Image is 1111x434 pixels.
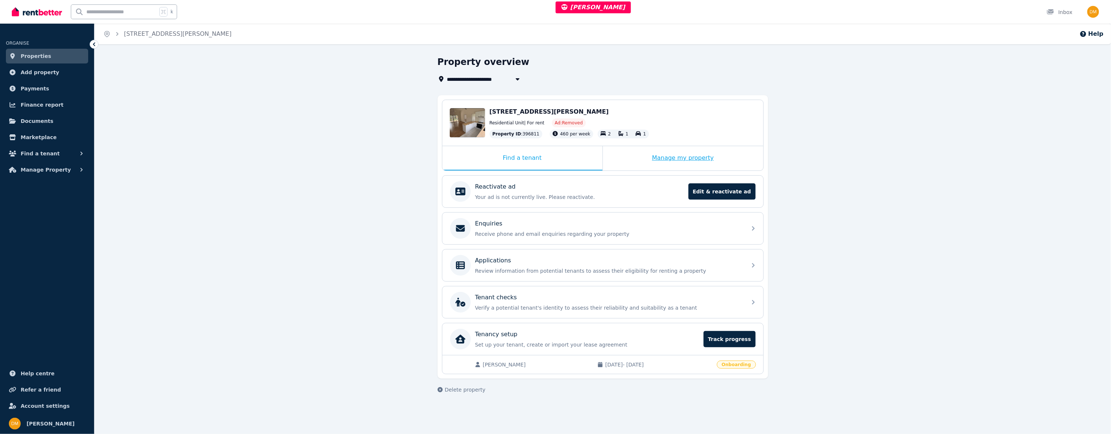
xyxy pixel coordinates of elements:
[442,323,763,355] a: Tenancy setupSet up your tenant, create or import your lease agreementTrack progress
[490,130,543,138] div: : 396811
[555,120,583,126] span: Ad: Removed
[475,256,511,265] p: Applications
[490,120,545,126] span: Residential Unit | For rent
[442,249,763,281] a: ApplicationsReview information from potential tenants to assess their eligibility for renting a p...
[12,6,62,17] img: RentBetter
[6,97,88,112] a: Finance report
[475,267,742,275] p: Review information from potential tenants to assess their eligibility for renting a property
[438,386,486,393] button: Delete property
[445,386,486,393] span: Delete property
[562,4,625,11] span: [PERSON_NAME]
[717,361,756,369] span: Onboarding
[438,56,529,68] h1: Property overview
[442,213,763,244] a: EnquiriesReceive phone and email enquiries regarding your property
[603,146,763,170] div: Manage my property
[21,165,71,174] span: Manage Property
[475,293,517,302] p: Tenant checks
[475,193,684,201] p: Your ad is not currently live. Please reactivate.
[475,304,742,311] p: Verify a potential tenant's identity to assess their reliability and suitability as a tenant
[21,369,55,378] span: Help centre
[6,114,88,128] a: Documents
[475,330,518,339] p: Tenancy setup
[643,131,646,137] span: 1
[6,41,29,46] span: ORGANISE
[21,402,70,410] span: Account settings
[6,65,88,80] a: Add property
[21,385,61,394] span: Refer a friend
[1087,6,1099,18] img: Dan Milstein
[1047,8,1073,16] div: Inbox
[475,219,503,228] p: Enquiries
[6,130,88,145] a: Marketplace
[490,108,609,115] span: [STREET_ADDRESS][PERSON_NAME]
[442,176,763,207] a: Reactivate adYour ad is not currently live. Please reactivate.Edit & reactivate ad
[170,9,173,15] span: k
[689,183,756,200] span: Edit & reactivate ad
[560,131,590,137] span: 460 per week
[124,30,232,37] a: [STREET_ADDRESS][PERSON_NAME]
[483,361,590,368] span: [PERSON_NAME]
[608,131,611,137] span: 2
[27,419,75,428] span: [PERSON_NAME]
[1080,30,1104,38] button: Help
[21,149,60,158] span: Find a tenant
[6,49,88,63] a: Properties
[21,133,56,142] span: Marketplace
[94,24,241,44] nav: Breadcrumb
[475,182,516,191] p: Reactivate ad
[6,366,88,381] a: Help centre
[6,162,88,177] button: Manage Property
[21,117,54,125] span: Documents
[442,146,603,170] div: Find a tenant
[21,52,51,61] span: Properties
[6,382,88,397] a: Refer a friend
[21,68,59,77] span: Add property
[21,100,63,109] span: Finance report
[442,286,763,318] a: Tenant checksVerify a potential tenant's identity to assess their reliability and suitability as ...
[605,361,713,368] span: [DATE] - [DATE]
[475,230,742,238] p: Receive phone and email enquiries regarding your property
[6,146,88,161] button: Find a tenant
[475,341,700,348] p: Set up your tenant, create or import your lease agreement
[704,331,755,347] span: Track progress
[493,131,521,137] span: Property ID
[626,131,629,137] span: 1
[6,81,88,96] a: Payments
[6,399,88,413] a: Account settings
[9,418,21,430] img: Dan Milstein
[21,84,49,93] span: Payments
